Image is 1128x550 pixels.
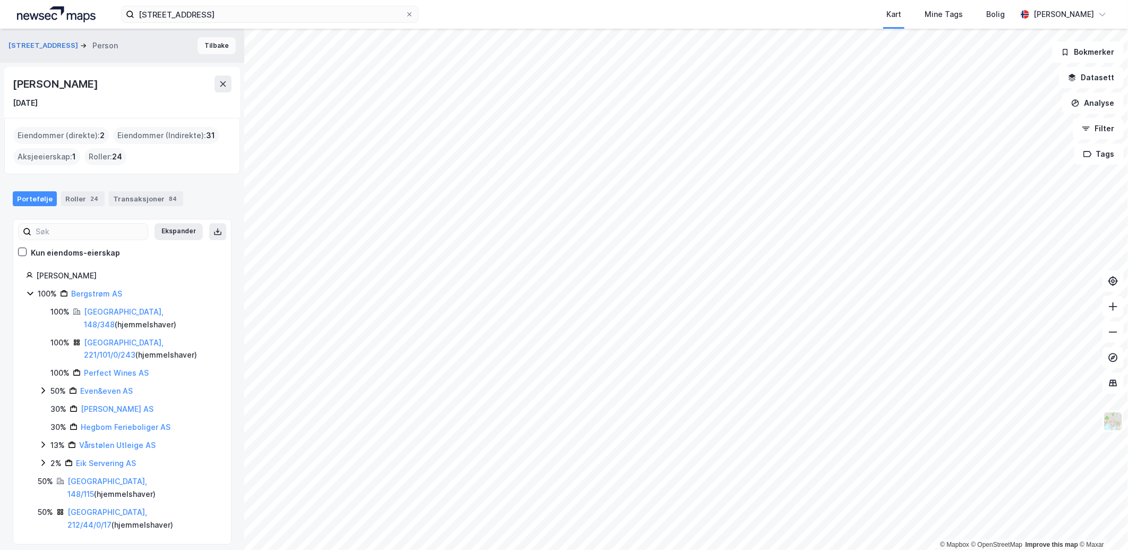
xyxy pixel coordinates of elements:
[67,475,218,501] div: ( hjemmelshaver )
[206,129,215,142] span: 31
[67,506,218,531] div: ( hjemmelshaver )
[81,404,153,413] a: [PERSON_NAME] AS
[925,8,963,21] div: Mine Tags
[50,457,62,470] div: 2%
[50,336,70,349] div: 100%
[113,127,219,144] div: Eiendommer (Indirekte) :
[13,191,57,206] div: Portefølje
[50,367,70,379] div: 100%
[1103,411,1123,431] img: Z
[8,40,80,51] button: [STREET_ADDRESS]
[92,39,118,52] div: Person
[986,8,1005,21] div: Bolig
[971,541,1023,548] a: OpenStreetMap
[167,193,179,204] div: 84
[13,127,109,144] div: Eiendommer (direkte) :
[81,422,170,431] a: Hegbom Ferieboliger AS
[1062,92,1124,114] button: Analyse
[84,368,149,377] a: Perfect Wines AS
[109,191,183,206] div: Transaksjoner
[1073,118,1124,139] button: Filter
[1074,143,1124,165] button: Tags
[38,506,53,519] div: 50%
[1059,67,1124,88] button: Datasett
[84,306,218,331] div: ( hjemmelshaver )
[134,6,405,22] input: Søk på adresse, matrikkel, gårdeiere, leietakere eller personer
[31,224,148,240] input: Søk
[50,385,66,397] div: 50%
[80,386,133,395] a: Even&even AS
[198,37,236,54] button: Tilbake
[61,191,105,206] div: Roller
[79,441,156,450] a: Vårstølen Utleige AS
[84,307,164,329] a: [GEOGRAPHIC_DATA], 148/348
[155,223,203,240] button: Ekspander
[1052,41,1124,63] button: Bokmerker
[13,148,80,165] div: Aksjeeierskap :
[36,269,218,282] div: [PERSON_NAME]
[13,75,100,92] div: [PERSON_NAME]
[1033,8,1094,21] div: [PERSON_NAME]
[71,289,122,298] a: Bergstrøm AS
[76,459,136,468] a: Eik Servering AS
[50,403,66,416] div: 30%
[1026,541,1078,548] a: Improve this map
[67,507,147,529] a: [GEOGRAPHIC_DATA], 212/44/0/17
[38,287,57,300] div: 100%
[1075,499,1128,550] iframe: Chat Widget
[886,8,901,21] div: Kart
[67,477,147,498] a: [GEOGRAPHIC_DATA], 148/115
[72,150,76,163] span: 1
[50,306,70,318] div: 100%
[50,439,65,452] div: 13%
[38,475,53,488] div: 50%
[100,129,105,142] span: 2
[1075,499,1128,550] div: Kontrollprogram for chat
[17,6,96,22] img: logo.a4113a55bc3d86da70a041830d287a7e.svg
[84,338,164,360] a: [GEOGRAPHIC_DATA], 221/101/0/243
[50,421,66,434] div: 30%
[13,97,38,109] div: [DATE]
[112,150,122,163] span: 24
[84,148,126,165] div: Roller :
[88,193,100,204] div: 24
[31,247,120,259] div: Kun eiendoms-eierskap
[84,336,218,362] div: ( hjemmelshaver )
[940,541,969,548] a: Mapbox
